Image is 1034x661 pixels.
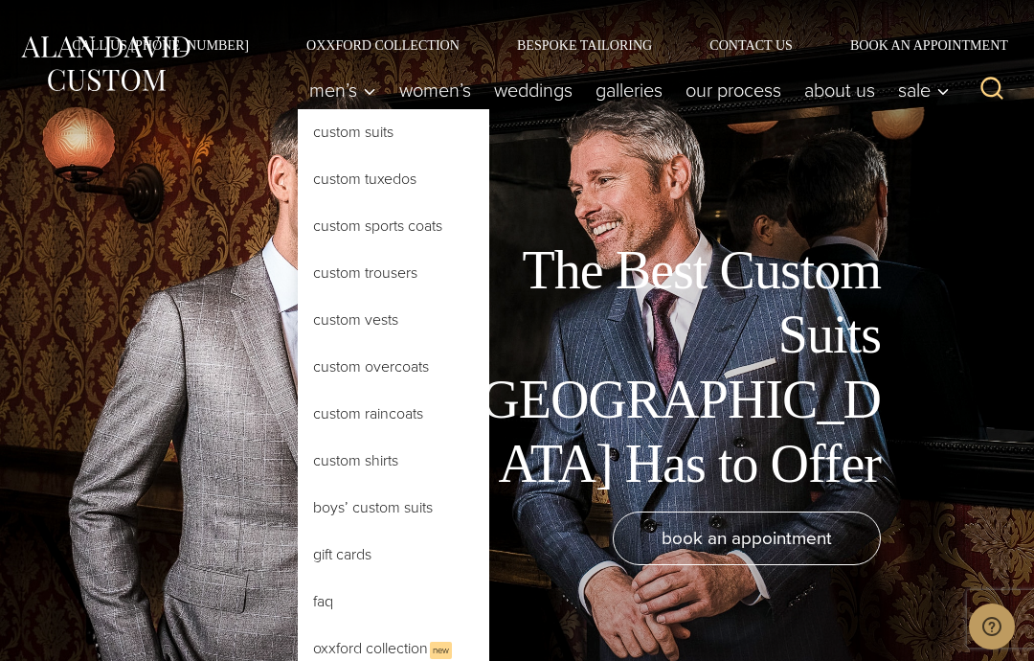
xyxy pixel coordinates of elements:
h1: The Best Custom Suits [GEOGRAPHIC_DATA] Has to Offer [450,239,881,496]
a: About Us [793,71,887,109]
a: Galleries [584,71,674,109]
a: Book an Appointment [821,38,1015,52]
a: Gift Cards [298,532,489,578]
a: Custom Suits [298,109,489,155]
a: Custom Vests [298,297,489,343]
img: Alan David Custom [19,32,191,96]
a: Custom Trousers [298,250,489,296]
a: Custom Tuxedos [298,156,489,202]
a: FAQ [298,579,489,625]
a: Call Us [PHONE_NUMBER] [43,38,278,52]
nav: Primary Navigation [298,71,959,109]
a: Bespoke Tailoring [488,38,681,52]
a: weddings [483,71,584,109]
a: Custom Sports Coats [298,203,489,249]
a: Custom Overcoats [298,344,489,390]
a: Women’s [388,71,483,109]
span: New [430,642,452,659]
a: Contact Us [681,38,821,52]
iframe: Opens a widget where you can chat to one of our agents [969,604,1015,651]
button: Men’s sub menu toggle [298,71,388,109]
a: book an appointment [613,512,881,565]
a: Custom Raincoats [298,391,489,437]
a: Oxxford Collection [278,38,488,52]
button: View Search Form [969,67,1015,113]
span: book an appointment [662,524,832,552]
nav: Secondary Navigation [43,38,1015,52]
a: Custom Shirts [298,438,489,484]
button: Sale sub menu toggle [887,71,959,109]
a: Our Process [674,71,793,109]
a: Boys’ Custom Suits [298,485,489,531]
